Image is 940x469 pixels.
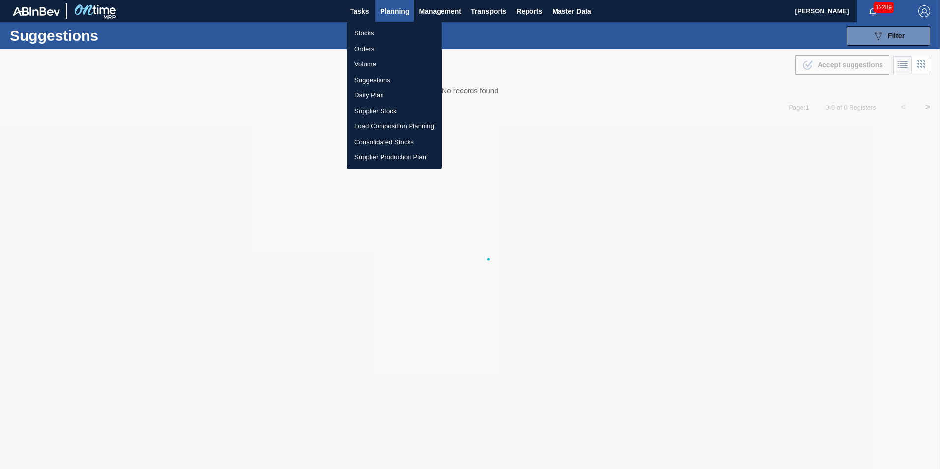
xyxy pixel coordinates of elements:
[347,72,442,88] a: Suggestions
[347,103,442,119] a: Supplier Stock
[347,134,442,150] a: Consolidated Stocks
[347,26,442,41] a: Stocks
[347,88,442,103] a: Daily Plan
[347,57,442,72] a: Volume
[347,149,442,165] a: Supplier Production Plan
[347,41,442,57] a: Orders
[347,118,442,134] a: Load Composition Planning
